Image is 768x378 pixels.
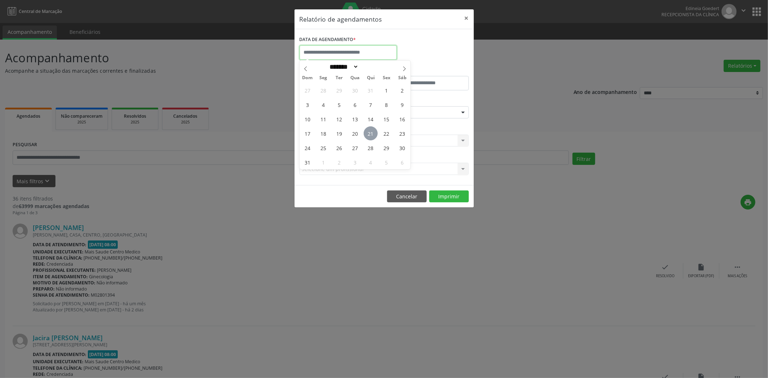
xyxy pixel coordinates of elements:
[348,83,362,97] span: Julho 30, 2025
[332,155,346,169] span: Setembro 2, 2025
[379,141,394,155] span: Agosto 29, 2025
[332,98,346,112] span: Agosto 5, 2025
[395,141,409,155] span: Agosto 30, 2025
[348,126,362,140] span: Agosto 20, 2025
[379,112,394,126] span: Agosto 15, 2025
[316,98,330,112] span: Agosto 4, 2025
[379,76,395,80] span: Sex
[300,112,314,126] span: Agosto 10, 2025
[395,155,409,169] span: Setembro 6, 2025
[316,112,330,126] span: Agosto 11, 2025
[332,126,346,140] span: Agosto 19, 2025
[364,155,378,169] span: Setembro 4, 2025
[459,9,474,27] button: Close
[363,76,379,80] span: Qui
[347,76,363,80] span: Qua
[348,155,362,169] span: Setembro 3, 2025
[300,126,314,140] span: Agosto 17, 2025
[300,34,356,45] label: DATA DE AGENDAMENTO
[348,141,362,155] span: Agosto 27, 2025
[364,112,378,126] span: Agosto 14, 2025
[300,98,314,112] span: Agosto 3, 2025
[395,83,409,97] span: Agosto 2, 2025
[300,14,382,24] h5: Relatório de agendamentos
[379,155,394,169] span: Setembro 5, 2025
[387,190,427,203] button: Cancelar
[348,98,362,112] span: Agosto 6, 2025
[300,76,315,80] span: Dom
[327,63,359,71] select: Month
[364,98,378,112] span: Agosto 7, 2025
[364,83,378,97] span: Julho 31, 2025
[379,98,394,112] span: Agosto 8, 2025
[316,155,330,169] span: Setembro 1, 2025
[395,98,409,112] span: Agosto 9, 2025
[364,126,378,140] span: Agosto 21, 2025
[429,190,469,203] button: Imprimir
[379,83,394,97] span: Agosto 1, 2025
[300,155,314,169] span: Agosto 31, 2025
[332,141,346,155] span: Agosto 26, 2025
[395,126,409,140] span: Agosto 23, 2025
[316,83,330,97] span: Julho 28, 2025
[300,141,314,155] span: Agosto 24, 2025
[386,65,469,76] label: ATÉ
[364,141,378,155] span: Agosto 28, 2025
[379,126,394,140] span: Agosto 22, 2025
[332,112,346,126] span: Agosto 12, 2025
[316,126,330,140] span: Agosto 18, 2025
[395,112,409,126] span: Agosto 16, 2025
[332,83,346,97] span: Julho 29, 2025
[315,76,331,80] span: Seg
[300,83,314,97] span: Julho 27, 2025
[348,112,362,126] span: Agosto 13, 2025
[316,141,330,155] span: Agosto 25, 2025
[395,76,410,80] span: Sáb
[331,76,347,80] span: Ter
[359,63,382,71] input: Year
